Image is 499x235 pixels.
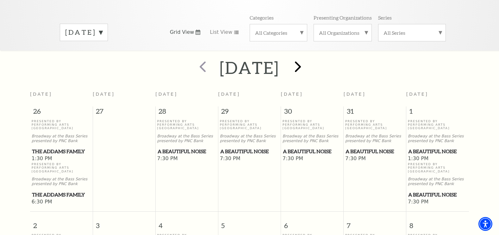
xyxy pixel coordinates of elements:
span: 8 [406,212,469,233]
p: Presented By Performing Arts [GEOGRAPHIC_DATA] [32,119,91,130]
p: Presented By Performing Arts [GEOGRAPHIC_DATA] [408,162,467,173]
span: 28 [156,106,218,119]
p: Presented By Performing Arts [GEOGRAPHIC_DATA] [408,119,467,130]
span: 2 [30,212,93,233]
span: 3 [93,212,155,233]
span: 7:30 PM [220,155,279,162]
span: A Beautiful Noise [283,148,342,155]
span: A Beautiful Noise [158,148,216,155]
a: A Beautiful Noise [220,148,279,155]
p: Broadway at the Bass Series presented by PNC Bank [283,134,342,143]
span: 7 [344,212,406,233]
span: [DATE] [406,92,428,97]
span: 7:30 PM [345,155,405,162]
p: Broadway at the Bass Series presented by PNC Bank [408,134,467,143]
span: [DATE] [344,92,366,97]
p: Broadway at the Bass Series presented by PNC Bank [32,134,91,143]
p: Presented By Performing Arts [GEOGRAPHIC_DATA] [220,119,279,130]
span: 27 [93,106,155,119]
a: A Beautiful Noise [408,191,467,199]
span: [DATE] [93,92,115,97]
a: The Addams Family [32,191,91,199]
span: 1:30 PM [32,155,91,162]
span: 26 [30,106,93,119]
span: List View [210,29,232,36]
div: Accessibility Menu [478,217,492,231]
a: A Beautiful Noise [157,148,217,155]
span: Grid View [170,29,194,36]
span: 30 [281,106,343,119]
span: 6 [281,212,343,233]
p: Series [378,14,392,21]
span: 6:30 PM [32,199,91,206]
span: [DATE] [30,92,52,97]
p: Presented By Performing Arts [GEOGRAPHIC_DATA] [32,162,91,173]
h2: [DATE] [220,57,279,78]
a: A Beautiful Noise [283,148,342,155]
span: [DATE] [155,92,178,97]
p: Presented By Performing Arts [GEOGRAPHIC_DATA] [157,119,217,130]
span: 1:30 PM [408,155,467,162]
span: 7:30 PM [408,199,467,206]
label: All Series [384,29,440,36]
span: 31 [344,106,406,119]
p: Presented By Performing Arts [GEOGRAPHIC_DATA] [283,119,342,130]
a: A Beautiful Noise [408,148,467,155]
label: All Organizations [319,29,366,36]
p: Broadway at the Bass Series presented by PNC Bank [408,177,467,186]
span: 7:30 PM [157,155,217,162]
span: [DATE] [218,92,240,97]
span: 1 [406,106,469,119]
span: [DATE] [281,92,303,97]
span: 29 [218,106,281,119]
p: Broadway at the Bass Series presented by PNC Bank [345,134,405,143]
p: Broadway at the Bass Series presented by PNC Bank [157,134,217,143]
p: Categories [250,14,274,21]
span: 4 [156,212,218,233]
p: Broadway at the Bass Series presented by PNC Bank [32,177,91,186]
button: prev [190,57,214,79]
span: 5 [218,212,281,233]
p: Presenting Organizations [314,14,372,21]
button: next [285,57,309,79]
a: The Addams Family [32,148,91,155]
label: All Categories [255,29,302,36]
p: Broadway at the Bass Series presented by PNC Bank [220,134,279,143]
p: Presented By Performing Arts [GEOGRAPHIC_DATA] [345,119,405,130]
label: [DATE] [65,27,103,37]
span: 7:30 PM [283,155,342,162]
a: A Beautiful Noise [345,148,405,155]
